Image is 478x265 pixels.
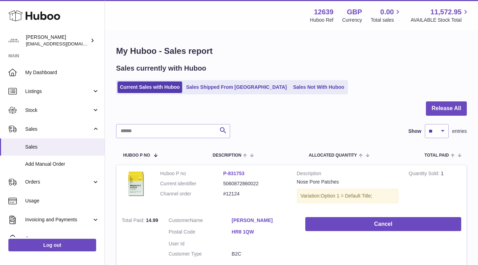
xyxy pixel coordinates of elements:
a: Sales Shipped From [GEOGRAPHIC_DATA] [184,81,289,93]
span: Total paid [425,153,449,158]
span: ALLOCATED Quantity [309,153,357,158]
h1: My Huboo - Sales report [116,45,467,57]
dt: Huboo P no [160,170,223,177]
span: Usage [25,198,99,204]
dd: #12124 [223,191,286,197]
dt: User Id [169,241,231,247]
img: admin@skinchoice.com [8,35,19,46]
div: Huboo Ref [310,17,334,23]
div: Nose Pore Patches [297,179,398,185]
a: Sales Not With Huboo [291,81,347,93]
span: Description [213,153,241,158]
img: 126391698654631.jpg [122,170,150,198]
span: Orders [25,179,92,185]
span: Option 1 = Default Title; [321,193,372,199]
span: 0.00 [380,7,394,17]
button: Cancel [305,217,461,231]
strong: Quantity Sold [409,171,441,178]
button: Release All [426,101,467,116]
a: Current Sales with Huboo [117,81,182,93]
span: Listings [25,88,92,95]
span: Total sales [371,17,402,23]
strong: Total Paid [122,217,146,225]
dt: Name [169,217,231,225]
span: Invoicing and Payments [25,216,92,223]
dt: Customer Type [169,251,231,257]
span: Add Manual Order [25,161,99,167]
h2: Sales currently with Huboo [116,64,206,73]
a: P-831753 [223,171,244,176]
span: 11,572.95 [430,7,462,17]
span: [EMAIL_ADDRESS][DOMAIN_NAME] [26,41,103,46]
span: AVAILABLE Stock Total [411,17,470,23]
span: Huboo P no [123,153,150,158]
span: 14.99 [146,217,158,223]
span: Stock [25,107,92,114]
strong: GBP [347,7,362,17]
a: HR8 1QW [232,229,295,235]
dt: Channel order [160,191,223,197]
dd: B2C [232,251,295,257]
a: Log out [8,239,96,251]
a: [PERSON_NAME] [232,217,295,224]
span: entries [452,128,467,135]
div: [PERSON_NAME] [26,34,89,47]
span: Sales [25,126,92,132]
div: Currency [342,17,362,23]
span: Customer [169,217,190,223]
span: My Dashboard [25,69,99,76]
span: Cases [25,235,99,242]
a: 0.00 Total sales [371,7,402,23]
strong: 12639 [314,7,334,17]
label: Show [408,128,421,135]
span: Sales [25,144,99,150]
a: 11,572.95 AVAILABLE Stock Total [411,7,470,23]
div: Variation: [297,189,398,203]
dd: 5060872860022 [223,180,286,187]
dt: Postal Code [169,229,231,237]
dt: Current identifier [160,180,223,187]
strong: Description [297,170,398,179]
td: 1 [404,165,466,212]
